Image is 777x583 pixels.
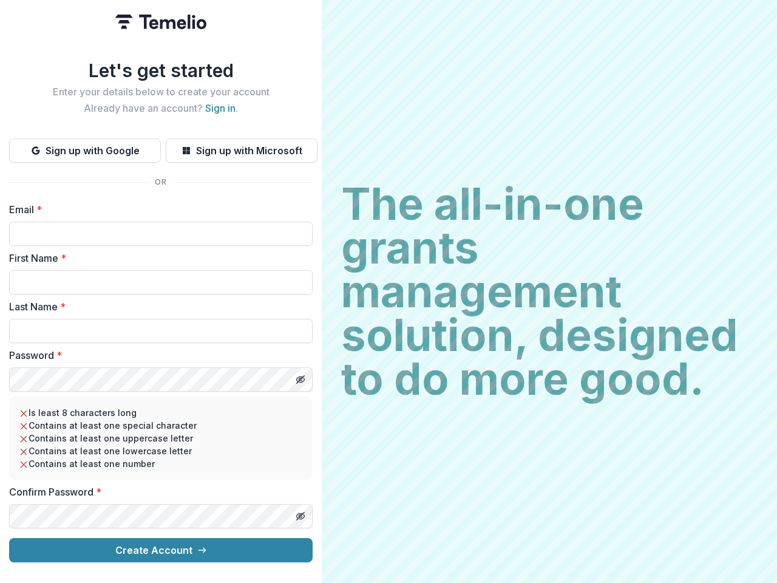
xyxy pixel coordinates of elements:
[9,86,313,98] h2: Enter your details below to create your account
[19,445,303,457] li: Contains at least one lowercase letter
[9,202,305,217] label: Email
[166,138,317,163] button: Sign up with Microsoft
[9,251,305,265] label: First Name
[9,103,313,114] h2: Already have an account? .
[19,419,303,432] li: Contains at least one special character
[9,485,305,499] label: Confirm Password
[9,348,305,363] label: Password
[19,457,303,470] li: Contains at least one number
[19,432,303,445] li: Contains at least one uppercase letter
[205,102,236,114] a: Sign in
[9,138,161,163] button: Sign up with Google
[115,15,206,29] img: Temelio
[291,370,310,389] button: Toggle password visibility
[9,299,305,314] label: Last Name
[9,60,313,81] h1: Let's get started
[291,506,310,526] button: Toggle password visibility
[19,406,303,419] li: Is least 8 characters long
[9,538,313,562] button: Create Account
